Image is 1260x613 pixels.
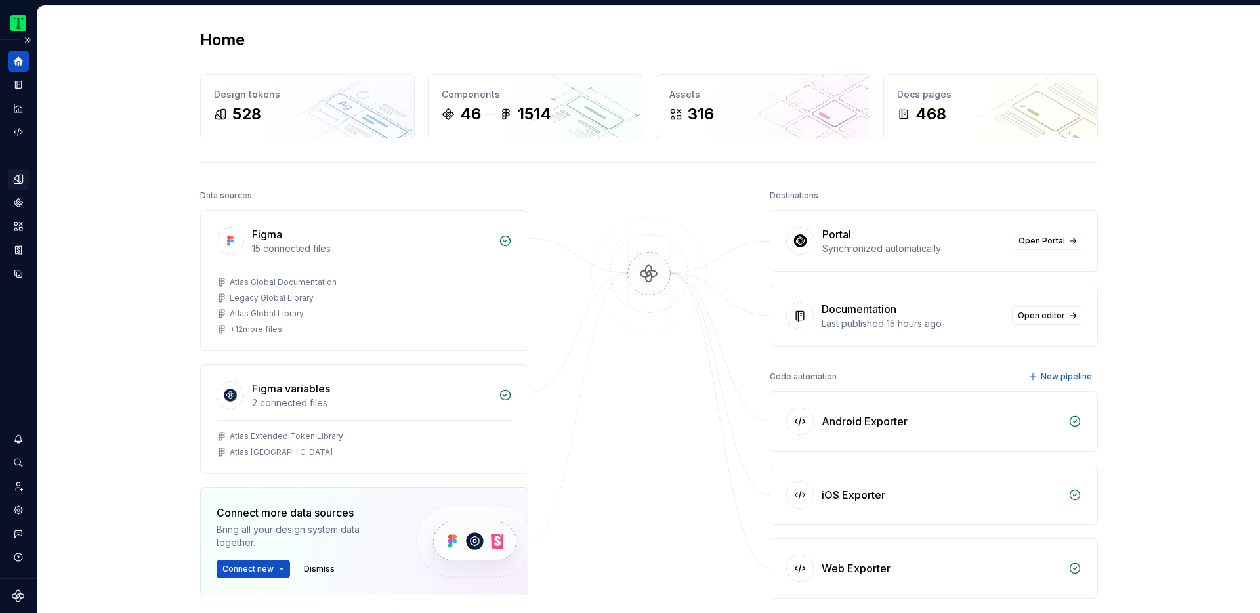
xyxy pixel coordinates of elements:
a: Docs pages468 [883,74,1098,138]
div: Data sources [200,186,252,205]
div: Code automation [770,368,837,386]
a: Assets316 [656,74,870,138]
a: Design tokens [8,169,29,190]
div: Assets [669,88,856,101]
h2: Home [200,30,245,51]
div: Destinations [770,186,818,205]
a: Figma variables2 connected filesAtlas Extended Token LibraryAtlas [GEOGRAPHIC_DATA] [200,364,528,474]
div: Last published 15 hours ago [822,317,1004,330]
div: Documentation [822,301,896,317]
div: Figma variables [252,381,330,396]
span: Open Portal [1018,236,1065,246]
button: Contact support [8,523,29,544]
div: 468 [915,104,946,125]
div: Docs pages [897,88,1084,101]
a: Data sources [8,263,29,284]
div: Atlas [GEOGRAPHIC_DATA] [230,447,333,457]
span: Connect new [222,564,274,574]
a: Figma15 connected filesAtlas Global DocumentationLegacy Global LibraryAtlas Global Library+12more... [200,210,528,351]
div: iOS Exporter [822,487,885,503]
button: New pipeline [1024,368,1098,386]
div: Components [442,88,629,101]
a: Settings [8,499,29,520]
a: Components [8,192,29,213]
div: Atlas Global Documentation [230,277,337,287]
a: Storybook stories [8,240,29,261]
div: Web Exporter [822,560,891,576]
a: Code automation [8,121,29,142]
div: Connect more data sources [217,505,394,520]
button: Dismiss [298,560,341,578]
div: 1514 [518,104,551,125]
div: Figma [252,226,282,242]
div: Bring all your design system data together. [217,523,394,549]
div: 2 connected files [252,396,491,410]
div: Synchronized automatically [822,242,1005,255]
button: Expand sidebar [18,31,37,49]
button: Search ⌘K [8,452,29,473]
a: Open editor [1012,306,1081,325]
div: 15 connected files [252,242,491,255]
div: 46 [460,104,481,125]
span: New pipeline [1041,371,1092,382]
a: Assets [8,216,29,237]
button: Notifications [8,429,29,450]
div: + 12 more files [230,324,282,335]
a: Home [8,51,29,72]
div: Atlas Global Library [230,308,304,319]
div: Atlas Extended Token Library [230,431,343,442]
a: Analytics [8,98,29,119]
span: Open editor [1018,310,1065,321]
div: Portal [822,226,851,242]
img: 0ed0e8b8-9446-497d-bad0-376821b19aa5.png [10,15,26,31]
svg: Supernova Logo [12,589,25,602]
div: 316 [688,104,714,125]
a: Open Portal [1013,232,1081,250]
a: Documentation [8,74,29,95]
a: Design tokens528 [200,74,415,138]
div: Android Exporter [822,413,908,429]
div: Legacy Global Library [230,293,314,303]
a: Components461514 [428,74,642,138]
button: Connect new [217,560,290,578]
span: Dismiss [304,564,335,574]
div: Design tokens [214,88,401,101]
div: 528 [232,104,261,125]
a: Invite team [8,476,29,497]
